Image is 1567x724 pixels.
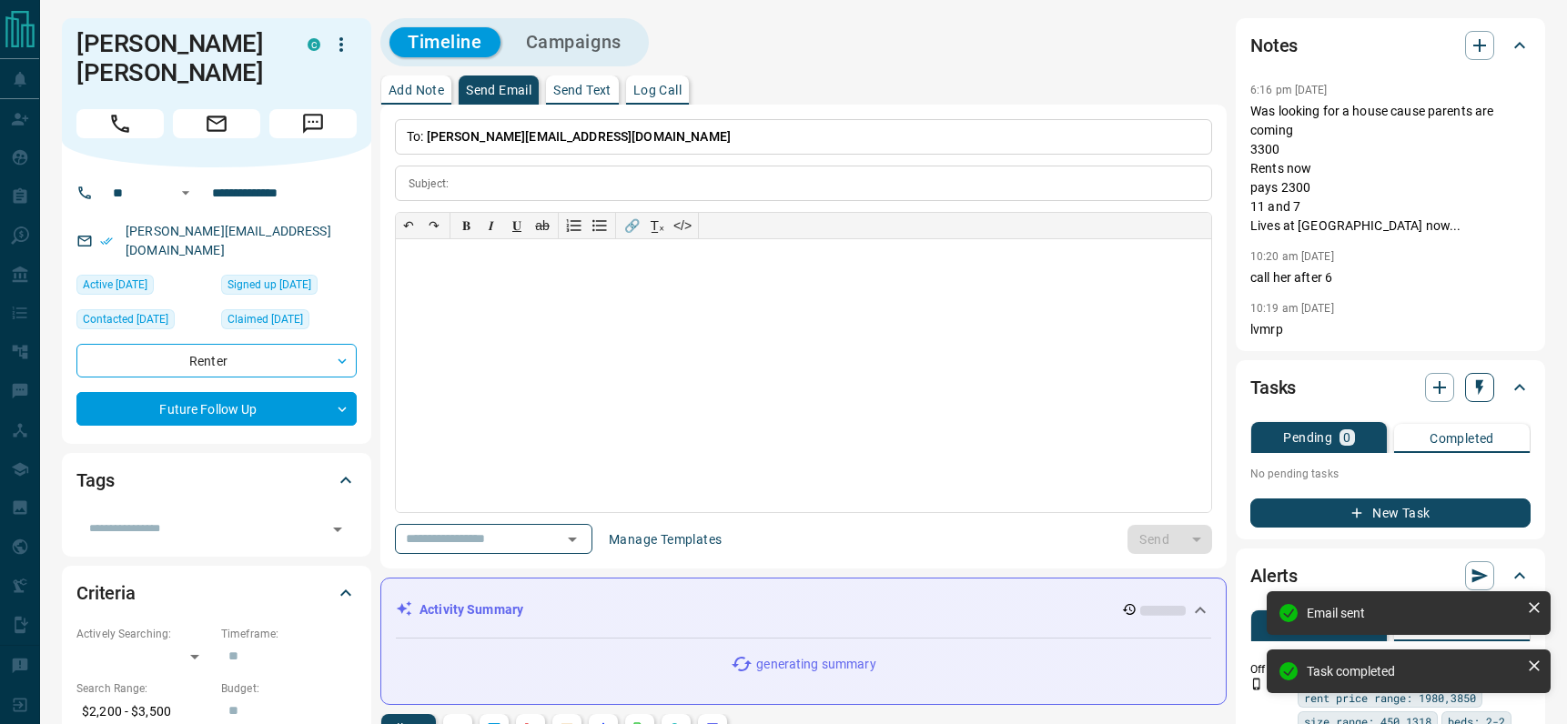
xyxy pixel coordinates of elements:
[420,600,523,619] p: Activity Summary
[1250,102,1531,236] p: Was looking for a house cause parents are coming 3300 Rents now pays 2300 11 and 7 Lives at [GEOG...
[1250,460,1531,488] p: No pending tasks
[535,218,550,233] s: ab
[76,571,357,615] div: Criteria
[126,224,331,257] a: [PERSON_NAME][EMAIL_ADDRESS][DOMAIN_NAME]
[1307,664,1520,679] div: Task completed
[76,466,114,495] h2: Tags
[173,109,260,138] span: Email
[389,27,500,57] button: Timeline
[1307,606,1520,620] div: Email sent
[756,655,875,674] p: generating summary
[269,109,357,138] span: Message
[504,213,530,238] button: 𝐔
[427,129,731,144] span: [PERSON_NAME][EMAIL_ADDRESS][DOMAIN_NAME]
[1283,431,1332,444] p: Pending
[76,29,280,87] h1: [PERSON_NAME] [PERSON_NAME]
[76,458,357,502] div: Tags
[421,213,447,238] button: ↷
[221,680,357,697] p: Budget:
[644,213,670,238] button: T̲ₓ
[1250,31,1298,60] h2: Notes
[553,84,612,96] p: Send Text
[1343,431,1350,444] p: 0
[389,84,444,96] p: Add Note
[1250,320,1531,339] p: lvmrp
[76,109,164,138] span: Call
[76,626,212,642] p: Actively Searching:
[508,27,640,57] button: Campaigns
[1250,561,1298,590] h2: Alerts
[221,275,357,300] div: Thu May 15 2025
[512,218,521,233] span: 𝐔
[175,182,197,204] button: Open
[76,309,212,335] div: Mon May 26 2025
[396,213,421,238] button: ↶
[83,310,168,328] span: Contacted [DATE]
[221,309,357,335] div: Fri May 16 2025
[1250,498,1531,528] button: New Task
[530,213,555,238] button: ab
[1250,250,1334,263] p: 10:20 am [DATE]
[619,213,644,238] button: 🔗
[1250,84,1328,96] p: 6:16 pm [DATE]
[409,176,449,192] p: Subject:
[83,276,147,294] span: Active [DATE]
[1250,554,1531,598] div: Alerts
[100,235,113,247] svg: Email Verified
[1430,432,1494,445] p: Completed
[308,38,320,51] div: condos.ca
[76,680,212,697] p: Search Range:
[395,119,1212,155] p: To:
[227,310,303,328] span: Claimed [DATE]
[325,517,350,542] button: Open
[1250,678,1263,690] svg: Push Notification Only
[221,626,357,642] p: Timeframe:
[466,84,531,96] p: Send Email
[1250,373,1296,402] h2: Tasks
[598,525,733,554] button: Manage Templates
[633,84,682,96] p: Log Call
[227,276,311,294] span: Signed up [DATE]
[561,213,587,238] button: Numbered list
[76,344,357,377] div: Renter
[76,275,212,300] div: Sat Sep 13 2025
[670,213,695,238] button: </>
[76,392,357,426] div: Future Follow Up
[1250,661,1287,678] p: Off
[1250,268,1531,287] p: call her after 6
[560,527,585,552] button: Open
[76,578,136,608] h2: Criteria
[1250,24,1531,67] div: Notes
[479,213,504,238] button: 𝑰
[1250,366,1531,409] div: Tasks
[396,593,1211,627] div: Activity Summary
[1127,525,1212,554] div: split button
[1250,302,1334,315] p: 10:19 am [DATE]
[453,213,479,238] button: 𝐁
[587,213,612,238] button: Bullet list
